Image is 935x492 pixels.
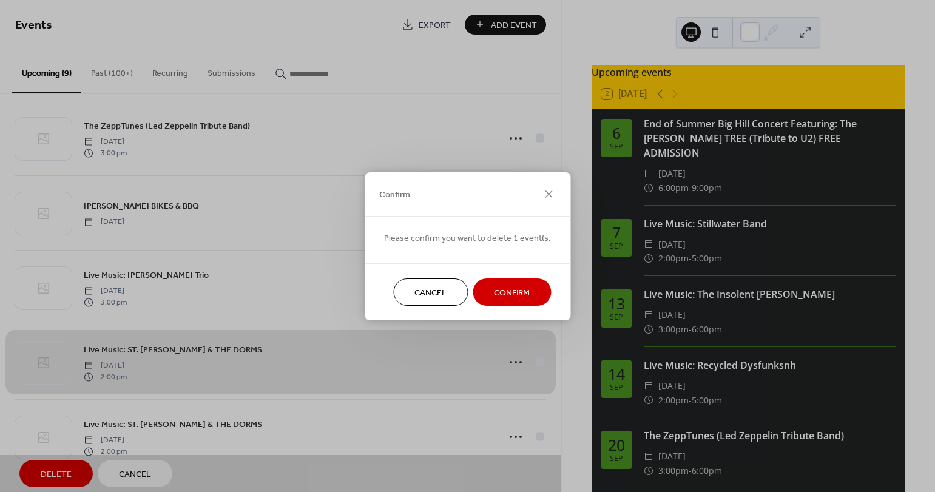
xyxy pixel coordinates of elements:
span: Confirm [494,286,530,299]
span: Please confirm you want to delete 1 event(s. [384,232,551,244]
span: Cancel [414,286,447,299]
button: Confirm [473,278,551,306]
span: Confirm [379,189,410,201]
button: Cancel [393,278,468,306]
